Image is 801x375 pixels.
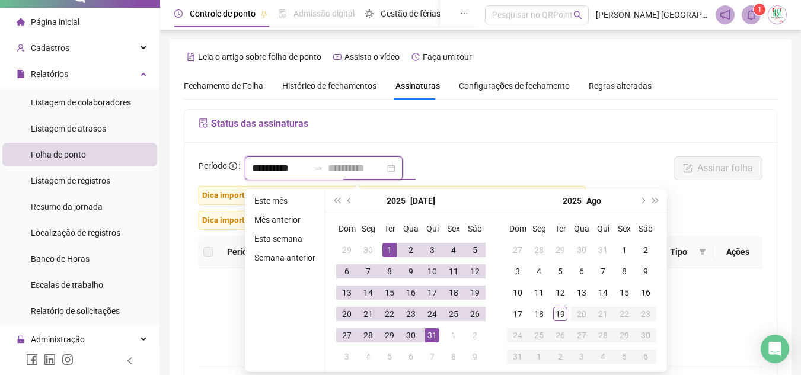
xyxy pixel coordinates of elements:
[563,189,582,213] button: year panel
[639,307,653,321] div: 23
[639,350,653,364] div: 6
[381,9,441,18] span: Gestão de férias
[507,239,528,261] td: 2025-07-27
[468,350,482,364] div: 9
[596,328,610,342] div: 28
[464,218,486,239] th: Sáb
[635,239,656,261] td: 2025-08-02
[596,264,610,278] div: 7
[422,239,443,261] td: 2025-07-03
[425,243,439,257] div: 3
[199,186,586,205] span: Filtrar por "PENDENTE GESTOR" te permite assinar várias folhas de ponto de uma só vez!
[635,346,656,367] td: 2025-09-06
[614,282,635,303] td: 2025-08-15
[336,261,358,282] td: 2025-07-06
[425,307,439,321] div: 24
[314,164,323,173] span: swap-right
[336,218,358,239] th: Dom
[571,239,592,261] td: 2025-07-30
[411,53,420,61] span: history
[586,189,601,213] button: month panel
[404,286,418,300] div: 16
[550,346,571,367] td: 2025-09-02
[425,286,439,300] div: 17
[507,346,528,367] td: 2025-08-31
[395,82,440,90] span: Assinaturas
[425,328,439,342] div: 31
[592,218,614,239] th: Qui
[31,150,86,159] span: Folha de ponto
[746,9,757,20] span: bell
[443,218,464,239] th: Sex
[199,118,208,128] span: file-sync
[340,350,354,364] div: 3
[250,194,320,208] li: Este mês
[761,335,789,363] div: Open Intercom Messenger
[336,303,358,325] td: 2025-07-20
[614,239,635,261] td: 2025-08-01
[550,282,571,303] td: 2025-08-12
[636,189,649,213] button: next-year
[423,52,472,62] span: Faça um tour
[532,286,546,300] div: 11
[639,286,653,300] div: 16
[344,52,400,62] span: Assista o vídeo
[553,328,567,342] div: 26
[446,286,461,300] div: 18
[404,350,418,364] div: 6
[361,328,375,342] div: 28
[596,286,610,300] div: 14
[617,286,631,300] div: 15
[592,261,614,282] td: 2025-08-07
[278,9,286,18] span: file-done
[528,325,550,346] td: 2025-08-25
[190,9,256,18] span: Controle de ponto
[250,232,320,246] li: Esta semana
[358,325,379,346] td: 2025-07-28
[314,164,323,173] span: to
[532,307,546,321] div: 18
[532,328,546,342] div: 25
[379,325,400,346] td: 2025-07-29
[528,346,550,367] td: 2025-09-01
[187,53,195,61] span: file-text
[468,264,482,278] div: 12
[218,236,274,268] th: Período
[768,6,786,24] img: 84920
[553,243,567,257] div: 29
[336,325,358,346] td: 2025-07-27
[400,261,422,282] td: 2025-07-09
[340,264,354,278] div: 6
[31,306,120,316] span: Relatório de solicitações
[400,325,422,346] td: 2025-07-30
[596,307,610,321] div: 21
[361,350,375,364] div: 4
[550,325,571,346] td: 2025-08-26
[333,53,342,61] span: youtube
[575,243,589,257] div: 30
[575,307,589,321] div: 20
[635,303,656,325] td: 2025-08-23
[635,282,656,303] td: 2025-08-16
[571,346,592,367] td: 2025-09-03
[379,239,400,261] td: 2025-07-01
[575,286,589,300] div: 13
[422,261,443,282] td: 2025-07-10
[340,286,354,300] div: 13
[510,328,525,342] div: 24
[199,161,227,171] span: Período
[571,282,592,303] td: 2025-08-13
[446,264,461,278] div: 11
[400,218,422,239] th: Qua
[387,189,406,213] button: year panel
[365,9,374,18] span: sun
[550,239,571,261] td: 2025-07-29
[358,282,379,303] td: 2025-07-14
[510,286,525,300] div: 10
[336,239,358,261] td: 2025-06-29
[174,9,183,18] span: clock-circle
[573,11,582,20] span: search
[382,307,397,321] div: 22
[361,307,375,321] div: 21
[507,303,528,325] td: 2025-08-17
